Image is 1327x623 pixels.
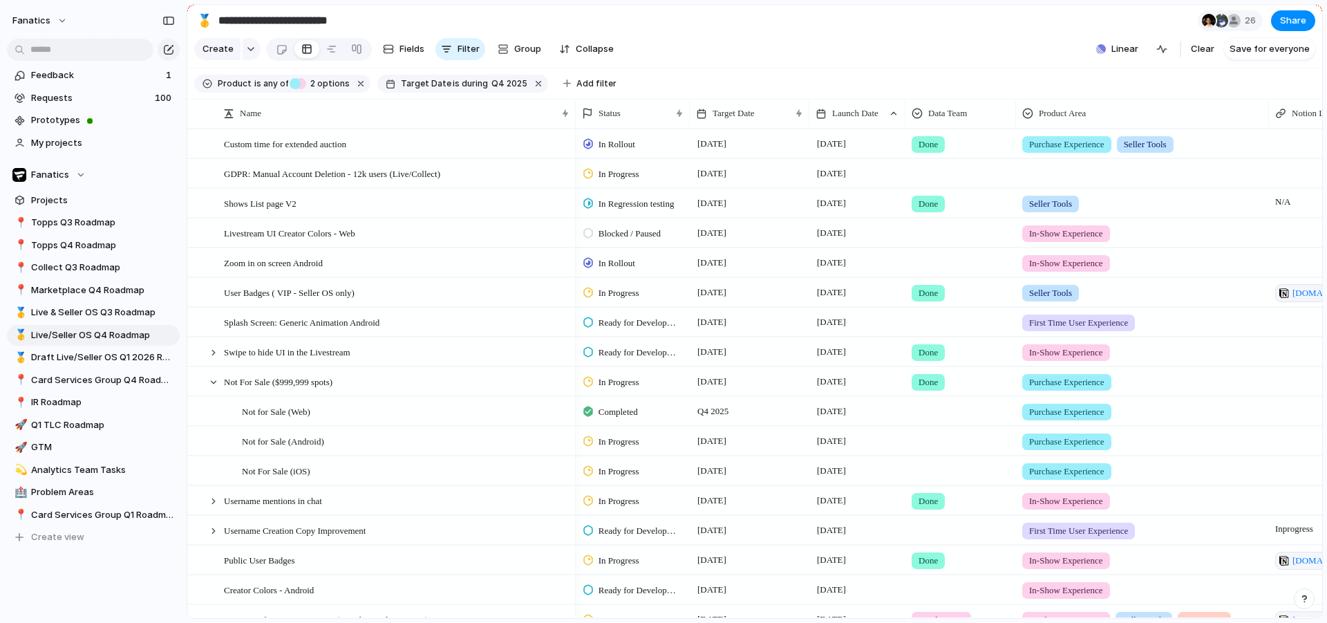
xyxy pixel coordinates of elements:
[194,38,241,60] button: Create
[12,485,26,499] button: 🏥
[242,433,324,449] span: Not for Sale (Android)
[7,392,180,413] a: 📍IR Roadmap
[1029,227,1103,241] span: In-Show Experience
[694,254,730,271] span: [DATE]
[491,38,548,60] button: Group
[31,418,175,432] span: Q1 TLC Roadmap
[31,530,84,544] span: Create view
[7,370,180,391] a: 📍Card Services Group Q4 Roadmap
[203,42,234,56] span: Create
[31,283,175,297] span: Marketplace Q4 Roadmap
[15,237,24,253] div: 📍
[1029,316,1128,330] span: First Time User Experience
[7,212,180,233] a: 📍Topps Q3 Roadmap
[31,113,175,127] span: Prototypes
[12,283,26,297] button: 📍
[240,106,261,120] span: Name
[1029,286,1072,300] span: Seller Tools
[694,344,730,360] span: [DATE]
[694,552,730,568] span: [DATE]
[7,437,180,458] a: 🚀GTM
[599,316,678,330] span: Ready for Development
[7,133,180,154] a: My projects
[15,462,24,478] div: 💫
[1029,554,1103,568] span: In-Show Experience
[599,584,678,597] span: Ready for Development
[12,216,26,230] button: 📍
[7,257,180,278] a: 📍Collect Q3 Roadmap
[813,492,849,509] span: [DATE]
[694,373,730,390] span: [DATE]
[599,405,638,419] span: Completed
[7,165,180,185] button: Fanatics
[1029,494,1103,508] span: In-Show Experience
[252,76,291,91] button: isany of
[451,76,490,91] button: isduring
[919,554,938,568] span: Done
[7,190,180,211] a: Projects
[599,375,639,389] span: In Progress
[1185,38,1220,60] button: Clear
[31,351,175,364] span: Draft Live/Seller OS Q1 2026 Roadmap
[31,194,175,207] span: Projects
[224,373,332,389] span: Not For Sale ($999,999 spots)
[813,522,849,539] span: [DATE]
[155,91,174,105] span: 100
[458,42,480,56] span: Filter
[514,42,541,56] span: Group
[1224,38,1315,60] button: Save for everyone
[1029,524,1128,538] span: First Time User Experience
[399,42,424,56] span: Fields
[197,11,212,30] div: 🥇
[7,302,180,323] div: 🥇Live & Seller OS Q3 Roadmap
[1029,584,1103,597] span: In-Show Experience
[12,396,26,409] button: 📍
[7,347,180,368] div: 🥇Draft Live/Seller OS Q1 2026 Roadmap
[31,306,175,319] span: Live & Seller OS Q3 Roadmap
[7,460,180,481] div: 💫Analytics Team Tasks
[599,435,639,449] span: In Progress
[7,505,180,526] div: 📍Card Services Group Q1 Roadmap
[166,68,174,82] span: 1
[713,106,755,120] span: Target Date
[224,165,440,181] span: GDPR: Manual Account Deletion - 12k users (Live/Collect)
[7,280,180,301] div: 📍Marketplace Q4 Roadmap
[453,77,460,90] span: is
[31,216,175,230] span: Topps Q3 Roadmap
[1029,375,1104,389] span: Purchase Experience
[813,433,849,449] span: [DATE]
[31,68,162,82] span: Feedback
[224,314,379,330] span: Splash Screen: Generic Animation Android
[694,165,730,182] span: [DATE]
[694,492,730,509] span: [DATE]
[599,494,639,508] span: In Progress
[694,522,730,539] span: [DATE]
[242,403,310,419] span: Not for Sale (Web)
[813,195,849,212] span: [DATE]
[15,305,24,321] div: 🥇
[31,396,175,409] span: IR Roadmap
[1111,42,1138,56] span: Linear
[31,239,175,252] span: Topps Q4 Roadmap
[224,254,323,270] span: Zoom in on screen Android
[31,508,175,522] span: Card Services Group Q1 Roadmap
[31,485,175,499] span: Problem Areas
[15,327,24,343] div: 🥇
[7,235,180,256] a: 📍Topps Q4 Roadmap
[254,77,261,90] span: is
[599,465,639,478] span: In Progress
[489,76,530,91] button: Q4 2025
[7,482,180,503] a: 🏥Problem Areas
[1124,138,1167,151] span: Seller Tools
[694,463,730,479] span: [DATE]
[224,136,346,151] span: Custom time for extended auction
[15,215,24,231] div: 📍
[599,106,621,120] span: Status
[1245,14,1260,28] span: 26
[31,261,175,275] span: Collect Q3 Roadmap
[218,77,252,90] span: Product
[7,88,180,109] a: Requests100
